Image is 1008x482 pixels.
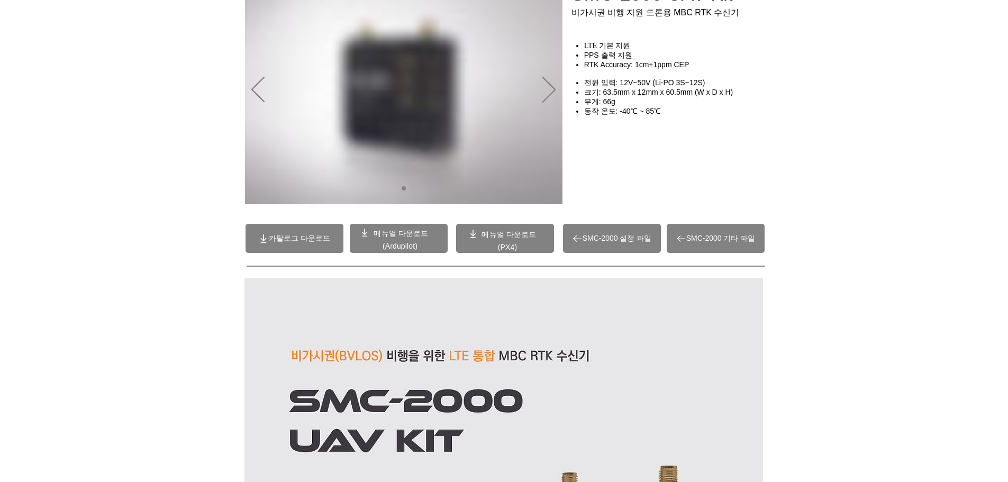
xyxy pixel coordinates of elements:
a: 01 [402,186,406,190]
span: SMC-2000 설정 파일 [583,234,652,243]
a: (PX4) [498,243,517,251]
span: 크기: 63.5mm x 12mm x 60.5mm (W x D x H) [584,88,733,96]
span: RTK Accuracy: 1cm+1ppm CEP [584,60,689,69]
a: SMC-2000 기타 파일 [667,224,765,253]
span: SMC-2000 기타 파일 [686,234,756,243]
a: 메뉴얼 다운로드 [374,229,428,238]
nav: 슬라이드 [397,186,410,190]
iframe: Wix Chat [886,436,1008,482]
span: 전원 입력: 12V~50V (Li-PO 3S~12S) [584,78,705,87]
a: SMC-2000 설정 파일 [563,224,661,253]
span: 동작 온도: -40℃ ~ 85℃ [584,107,661,115]
a: 메뉴얼 다운로드 [482,230,536,239]
a: 카탈로그 다운로드 [246,224,343,253]
button: 다음 [542,77,556,104]
button: 이전 [251,77,265,104]
span: 무게: 66g [584,97,615,106]
a: (Ardupilot) [383,242,417,250]
span: 카탈로그 다운로드 [269,234,330,243]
